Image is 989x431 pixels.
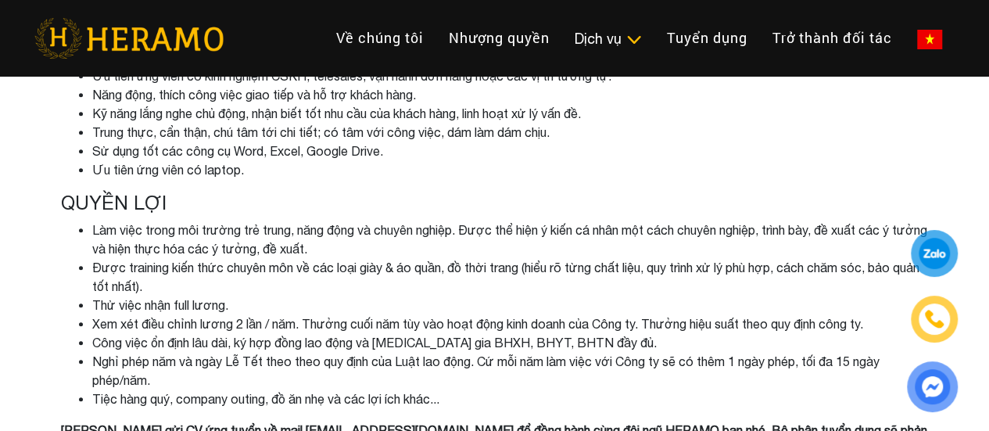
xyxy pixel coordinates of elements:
[324,21,436,55] a: Về chúng tôi
[92,314,929,333] li: Xem xét điều chỉnh lương 2 lần / năm. Thưởng cuối năm tùy vào hoạt động kinh doanh của Công ty. T...
[436,21,562,55] a: Nhượng quyền
[92,333,929,352] li: Công việc ổn định lâu dài, ký hợp đồng lao động và [MEDICAL_DATA] gia BHXH, BHYT, BHTN đầy đủ.
[61,192,929,214] h4: Quyền lợi
[92,85,929,104] li: Năng động, thích công việc giao tiếp và hỗ trợ khách hàng.
[760,21,905,55] a: Trở thành đối tác
[34,18,224,59] img: heramo-logo.png
[575,28,642,49] div: Dịch vụ
[92,104,929,123] li: Kỹ năng lắng nghe chủ động, nhận biết tốt nhu cầu của khách hàng, linh hoạt xử lý vấn đề.
[92,142,929,160] li: Sử dụng tốt các công cụ Word, Excel, Google Drive.
[92,352,929,390] li: Nghỉ phép năm và ngày Lễ Tết theo theo quy định của Luật lao động. Cứ mỗi năm làm việc với Công t...
[625,32,642,48] img: subToggleIcon
[917,30,942,49] img: vn-flag.png
[92,390,929,408] li: Tiệc hàng quý, company outing, đồ ăn nhẹ và các lợi ích khác...
[923,307,946,330] img: phone-icon
[92,123,929,142] li: Trung thực, cẩn thận, chú tâm tới chi tiết; có tâm với công việc, dám làm dám chịu.
[92,258,929,296] li: Được training kiến thức chuyên môn về các loại giày & áo quần, đồ thời trang (hiểu rõ từng chất l...
[92,160,929,179] li: Ưu tiên ứng viên có laptop.
[92,221,929,258] li: Làm việc trong môi trường trẻ trung, năng động và chuyên nghiệp. Được thể hiện ý kiến cá nhân một...
[654,21,760,55] a: Tuyển dụng
[912,297,956,341] a: phone-icon
[92,296,929,314] li: Thử việc nhận full lương.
